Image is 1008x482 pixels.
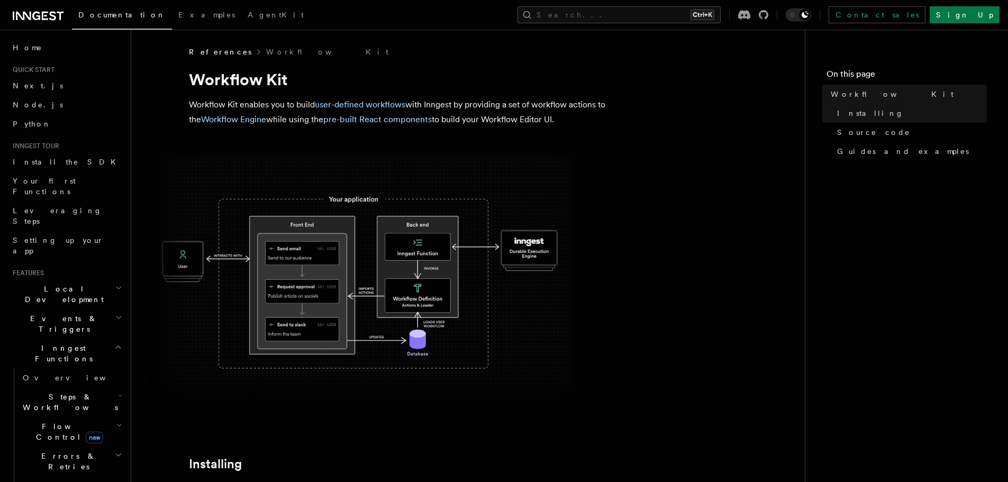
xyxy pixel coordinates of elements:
span: Local Development [8,284,115,305]
span: Source code [837,127,910,138]
a: Source code [833,123,987,142]
span: Errors & Retries [19,451,115,472]
a: pre-built React components [323,114,432,124]
a: Documentation [72,3,172,30]
a: Guides and examples [833,142,987,161]
a: Installing [833,104,987,123]
a: AgentKit [241,3,310,29]
span: Inngest tour [8,142,59,150]
a: Workflow Engine [201,114,266,124]
a: Contact sales [829,6,925,23]
span: Python [13,120,51,128]
span: Node.js [13,101,63,109]
span: Documentation [78,11,166,19]
span: Overview [23,374,132,382]
img: The Workflow Kit provides a Workflow Engine to compose workflow actions on the back end and a set... [148,154,571,408]
button: Inngest Functions [8,339,124,368]
a: Install the SDK [8,152,124,171]
a: Sign Up [930,6,1000,23]
button: Search...Ctrl+K [517,6,721,23]
span: Steps & Workflows [19,392,118,413]
span: new [86,432,103,443]
a: user-defined workflows [315,99,405,110]
span: References [189,47,251,57]
a: Installing [189,457,242,471]
span: Guides and examples [837,146,969,157]
span: AgentKit [248,11,304,19]
button: Flow Controlnew [19,417,124,447]
a: Next.js [8,76,124,95]
h4: On this page [827,68,987,85]
span: Installing [837,108,904,119]
span: Events & Triggers [8,313,115,334]
span: Home [13,42,42,53]
a: Home [8,38,124,57]
button: Events & Triggers [8,309,124,339]
span: Leveraging Steps [13,206,102,225]
button: Errors & Retries [19,447,124,476]
span: Install the SDK [13,158,122,166]
a: Your first Functions [8,171,124,201]
a: Examples [172,3,241,29]
a: Overview [19,368,124,387]
span: Flow Control [19,421,116,442]
a: Setting up your app [8,231,124,260]
kbd: Ctrl+K [691,10,714,20]
a: Workflow Kit [827,85,987,104]
button: Local Development [8,279,124,309]
span: Quick start [8,66,55,74]
a: Workflow Kit [266,47,388,57]
a: Leveraging Steps [8,201,124,231]
span: Workflow Kit [831,89,953,99]
a: Python [8,114,124,133]
button: Toggle dark mode [786,8,811,21]
span: Next.js [13,81,63,90]
button: Steps & Workflows [19,387,124,417]
h1: Workflow Kit [189,70,612,89]
span: Your first Functions [13,177,76,196]
span: Setting up your app [13,236,104,255]
span: Examples [178,11,235,19]
p: Workflow Kit enables you to build with Inngest by providing a set of workflow actions to the whil... [189,97,612,127]
span: Features [8,269,44,277]
a: Node.js [8,95,124,114]
span: Inngest Functions [8,343,114,364]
